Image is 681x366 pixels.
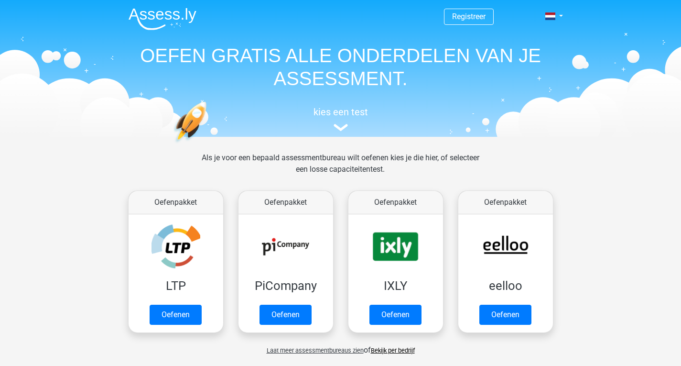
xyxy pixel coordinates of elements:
[369,305,422,325] a: Oefenen
[371,347,415,354] a: Bekijk per bedrijf
[121,337,561,356] div: of
[479,305,531,325] a: Oefenen
[259,305,312,325] a: Oefenen
[121,106,561,132] a: kies een test
[194,152,487,187] div: Als je voor een bepaald assessmentbureau wilt oefenen kies je die hier, of selecteer een losse ca...
[121,44,561,90] h1: OEFEN GRATIS ALLE ONDERDELEN VAN JE ASSESSMENT.
[267,347,364,354] span: Laat meer assessmentbureaus zien
[334,124,348,131] img: assessment
[452,12,486,21] a: Registreer
[129,8,196,30] img: Assessly
[150,305,202,325] a: Oefenen
[121,106,561,118] h5: kies een test
[173,101,244,188] img: oefenen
